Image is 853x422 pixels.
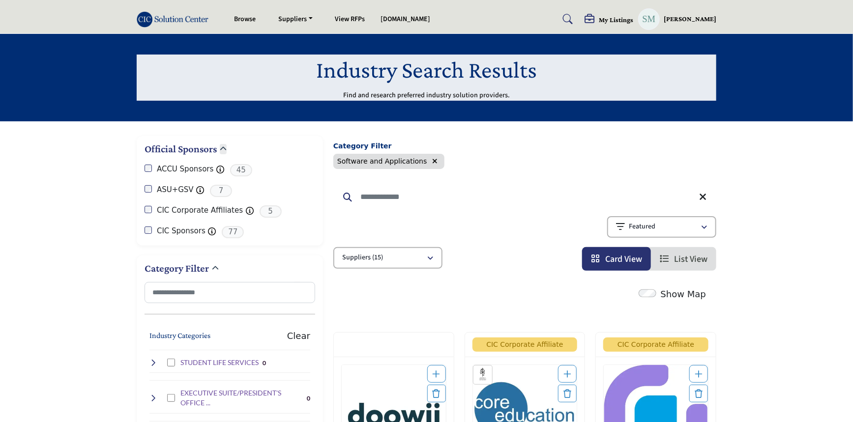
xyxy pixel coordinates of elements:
[585,14,633,26] div: My Listings
[607,216,716,238] button: Featured
[472,338,578,352] span: CIC Corporate Affiliate
[157,225,206,237] label: CIC Sponsors
[563,369,571,379] a: Add To List
[599,15,633,24] h5: My Listings
[582,247,651,271] li: Card View
[651,247,716,271] li: List View
[629,222,656,232] p: Featured
[333,247,442,269] button: Suppliers (15)
[157,184,194,196] label: ASU+GSV
[695,369,703,379] a: Add To List
[307,394,310,402] div: 0 Results For EXECUTIVE SUITE/PRESIDENT'S OFFICE SERVICES
[674,253,707,265] span: List View
[210,185,232,197] span: 7
[638,8,660,30] button: Show hide supplier dropdown
[180,358,259,367] h4: STUDENT LIFE SERVICES: Campus engagement, residential life, and student activity management solut...
[664,14,716,24] h5: [PERSON_NAME]
[476,368,490,382] img: ACCU Sponsors Badge Icon
[263,360,266,366] b: 0
[591,253,642,265] a: View Card
[234,14,256,24] a: Browse
[145,185,152,193] input: ASU+GSV checkbox
[145,261,209,276] h2: Category Filter
[433,369,441,379] a: Add To List
[271,12,320,26] a: Suppliers
[333,142,444,150] h6: Category Filter
[157,164,213,175] label: ACCU Sponsors
[603,338,708,352] span: CIC Corporate Affiliate
[343,91,510,101] p: Find and research preferred industry solution providers.
[157,205,243,216] label: CIC Corporate Affiliates
[605,253,642,265] span: Card View
[260,205,282,218] span: 5
[316,55,537,85] h1: Industry Search Results
[145,282,315,303] input: Search Category
[145,206,152,213] input: CIC Corporate Affiliates checkbox
[333,185,716,209] input: Search Keyword
[263,358,266,367] div: 0 Results For STUDENT LIFE SERVICES
[554,11,580,27] a: Search
[661,287,706,301] label: Show Map
[145,226,152,234] input: CIC Sponsors checkbox
[335,14,365,24] a: View RFPs
[167,359,175,366] input: Select STUDENT LIFE SERVICES checkbox
[149,330,210,341] button: Industry Categories
[230,164,252,176] span: 45
[222,226,244,238] span: 77
[342,253,383,263] p: Suppliers (15)
[307,395,310,402] b: 0
[287,329,310,342] buton: Clear
[660,253,707,265] a: View List
[167,394,175,402] input: Select EXECUTIVE SUITE/PRESIDENT'S OFFICE SERVICES checkbox
[137,11,213,28] img: Site Logo
[381,14,431,24] a: [DOMAIN_NAME]
[145,165,152,172] input: ACCU Sponsors checkbox
[180,388,303,407] h4: EXECUTIVE SUITE/PRESIDENT'S OFFICE SERVICES: Strategic planning, leadership support, and executiv...
[145,142,217,156] h2: Official Sponsors
[337,157,427,165] span: Software and Applications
